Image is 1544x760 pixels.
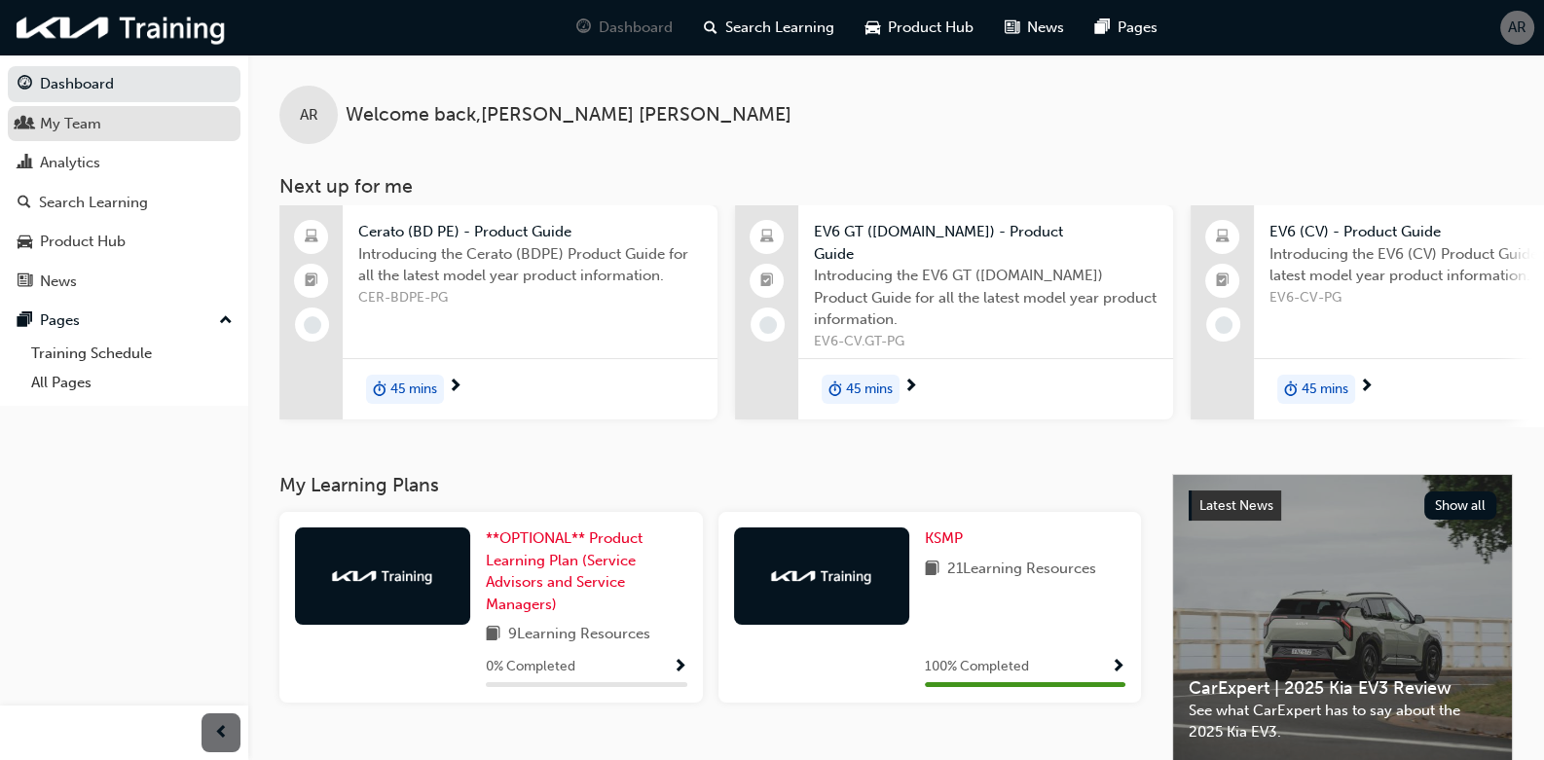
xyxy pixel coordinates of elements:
span: CarExpert | 2025 Kia EV3 Review [1189,677,1496,700]
span: duration-icon [373,377,386,402]
img: kia-training [768,566,875,586]
span: Pages [1118,17,1158,39]
span: booktick-icon [305,269,318,294]
span: search-icon [704,16,717,40]
a: KSMP [925,527,971,550]
a: Analytics [8,145,240,181]
span: duration-icon [828,377,842,402]
span: Introducing the Cerato (BDPE) Product Guide for all the latest model year product information. [358,243,702,287]
span: car-icon [18,234,32,251]
button: DashboardMy TeamAnalyticsSearch LearningProduct HubNews [8,62,240,303]
span: 45 mins [1302,379,1348,401]
a: pages-iconPages [1080,8,1173,48]
span: AR [1508,17,1526,39]
a: Dashboard [8,66,240,102]
span: 0 % Completed [486,656,575,678]
span: book-icon [925,558,939,582]
span: Product Hub [888,17,974,39]
span: booktick-icon [760,269,774,294]
a: car-iconProduct Hub [850,8,989,48]
span: laptop-icon [1216,225,1230,250]
button: Pages [8,303,240,339]
a: My Team [8,106,240,142]
a: Latest NewsShow all [1189,490,1496,522]
span: News [1027,17,1064,39]
div: Analytics [40,152,100,174]
span: **OPTIONAL** Product Learning Plan (Service Advisors and Service Managers) [486,529,643,613]
span: book-icon [486,623,500,647]
span: Search Learning [725,17,834,39]
a: guage-iconDashboard [561,8,688,48]
h3: Next up for me [248,175,1544,198]
span: learningRecordVerb_NONE-icon [759,316,777,334]
span: pages-icon [1095,16,1110,40]
button: AR [1500,11,1534,45]
span: next-icon [1359,379,1374,396]
a: Cerato (BD PE) - Product GuideIntroducing the Cerato (BDPE) Product Guide for all the latest mode... [279,205,717,419]
span: Show Progress [1111,659,1125,676]
span: guage-icon [576,16,591,40]
span: 9 Learning Resources [508,623,650,647]
a: **OPTIONAL** Product Learning Plan (Service Advisors and Service Managers) [486,527,687,615]
a: News [8,264,240,300]
button: Show all [1424,491,1497,520]
span: 45 mins [846,379,893,401]
img: kia-training [10,8,234,48]
a: All Pages [23,368,240,398]
span: Cerato (BD PE) - Product Guide [358,221,702,243]
span: duration-icon [1284,377,1298,402]
span: 100 % Completed [925,656,1029,678]
span: car-icon [865,16,880,40]
a: Search Learning [8,185,240,221]
span: up-icon [219,308,233,334]
h3: My Learning Plans [279,474,1141,496]
a: EV6 GT ([DOMAIN_NAME]) - Product GuideIntroducing the EV6 GT ([DOMAIN_NAME]) Product Guide for al... [735,205,1173,419]
span: search-icon [18,195,31,212]
span: laptop-icon [760,225,774,250]
span: CER-BDPE-PG [358,287,702,309]
span: learningRecordVerb_NONE-icon [1215,316,1232,334]
span: KSMP [925,529,963,547]
a: news-iconNews [989,8,1080,48]
span: prev-icon [214,721,229,745]
span: EV6-CV.GT-PG [814,331,1158,353]
span: Show Progress [673,659,687,676]
span: Dashboard [599,17,673,39]
div: My Team [40,113,101,135]
span: guage-icon [18,76,32,93]
span: AR [300,104,318,127]
span: next-icon [448,379,462,396]
button: Show Progress [1111,655,1125,679]
span: EV6 GT ([DOMAIN_NAME]) - Product Guide [814,221,1158,265]
span: chart-icon [18,155,32,172]
span: learningRecordVerb_NONE-icon [304,316,321,334]
span: Welcome back , [PERSON_NAME] [PERSON_NAME] [346,104,791,127]
span: next-icon [903,379,918,396]
div: News [40,271,77,293]
span: pages-icon [18,312,32,330]
div: Product Hub [40,231,126,253]
span: people-icon [18,116,32,133]
img: kia-training [329,566,436,586]
span: 45 mins [390,379,437,401]
button: Show Progress [673,655,687,679]
span: See what CarExpert has to say about the 2025 Kia EV3. [1189,700,1496,743]
a: Product Hub [8,224,240,260]
div: Search Learning [39,192,148,214]
span: news-icon [1005,16,1019,40]
span: Introducing the EV6 GT ([DOMAIN_NAME]) Product Guide for all the latest model year product inform... [814,265,1158,331]
span: laptop-icon [305,225,318,250]
a: search-iconSearch Learning [688,8,850,48]
span: 21 Learning Resources [947,558,1096,582]
span: news-icon [18,273,32,291]
span: booktick-icon [1216,269,1230,294]
a: Training Schedule [23,339,240,369]
span: Latest News [1199,497,1273,514]
div: Pages [40,309,80,332]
